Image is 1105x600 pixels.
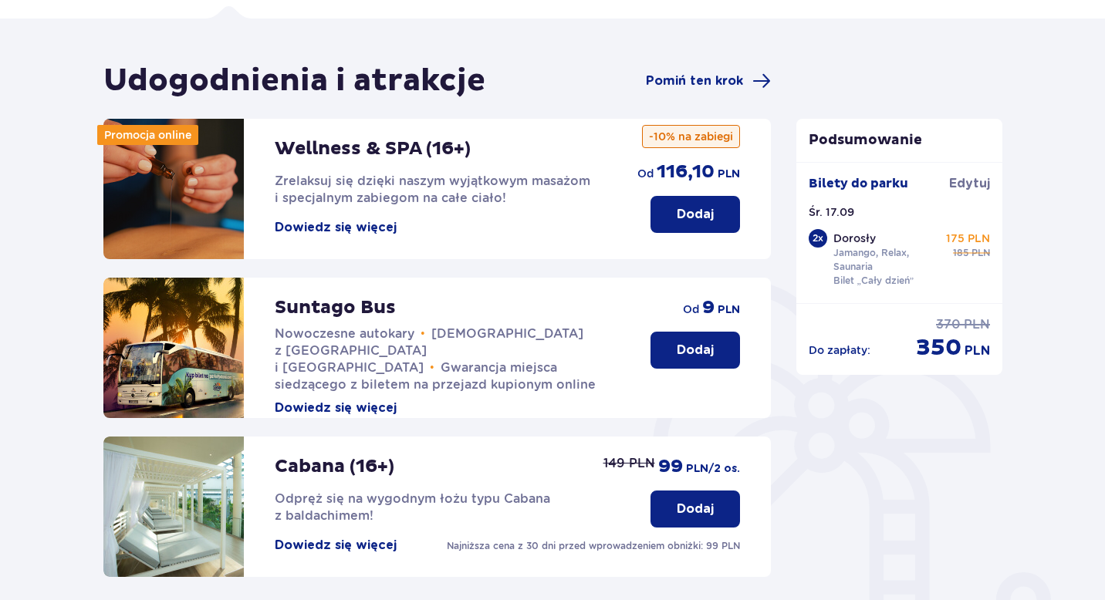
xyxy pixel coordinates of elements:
[809,204,854,220] p: Śr. 17.09
[677,206,714,223] p: Dodaj
[833,246,940,274] p: Jamango, Relax, Saunaria
[953,246,968,260] p: 185
[658,455,683,478] p: 99
[103,62,485,100] h1: Udogodnienia i atrakcje
[964,316,990,333] p: PLN
[275,296,396,319] p: Suntago Bus
[702,296,715,319] p: 9
[275,219,397,236] button: Dowiedz się więcej
[809,342,870,358] p: Do zapłaty :
[796,131,1003,150] p: Podsumowanie
[718,167,740,182] p: PLN
[275,174,590,205] span: Zrelaksuj się dzięki naszym wyjątkowym masażom i specjalnym zabiegom na całe ciało!
[103,278,244,418] img: attraction
[650,490,740,528] button: Dodaj
[972,246,990,260] p: PLN
[833,231,876,246] p: Dorosły
[275,537,397,554] button: Dowiedz się więcej
[103,437,244,577] img: attraction
[646,72,743,89] span: Pomiń ten krok
[677,342,714,359] p: Dodaj
[275,326,583,375] span: [DEMOGRAPHIC_DATA] z [GEOGRAPHIC_DATA] i [GEOGRAPHIC_DATA]
[275,326,414,341] span: Nowoczesne autokary
[275,455,394,478] p: Cabana (16+)
[603,455,655,472] p: 149 PLN
[275,399,397,416] button: Dowiedz się więcej
[421,326,425,342] span: •
[949,175,990,192] a: Edytuj
[916,333,961,362] p: 350
[965,342,990,359] p: PLN
[430,360,434,376] span: •
[637,166,654,181] p: od
[946,231,990,246] p: 175 PLN
[718,302,740,318] p: PLN
[677,501,714,517] p: Dodaj
[275,491,550,523] span: Odpręż się na wygodnym łożu typu Cabana z baldachimem!
[275,137,471,160] p: Wellness & SPA (16+)
[650,196,740,233] button: Dodaj
[97,125,198,145] div: Promocja online
[657,160,715,184] p: 116,10
[103,119,244,259] img: attraction
[683,302,699,317] p: od
[809,229,827,248] div: 2 x
[642,125,740,148] p: -10% na zabiegi
[686,461,740,477] p: PLN /2 os.
[936,316,961,333] p: 370
[646,72,771,90] a: Pomiń ten krok
[833,274,914,288] p: Bilet „Cały dzień”
[650,332,740,369] button: Dodaj
[447,539,740,553] p: Najniższa cena z 30 dni przed wprowadzeniem obniżki: 99 PLN
[809,175,908,192] p: Bilety do parku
